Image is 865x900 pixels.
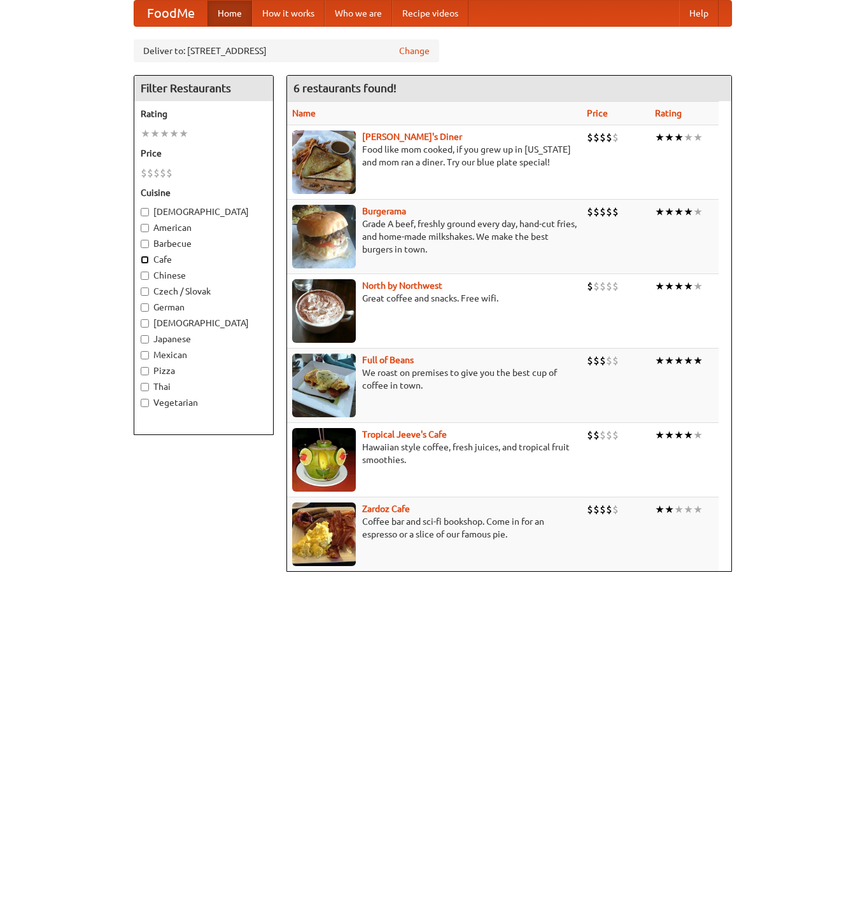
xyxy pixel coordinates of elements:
[593,428,600,442] li: $
[655,130,665,144] li: ★
[674,130,684,144] li: ★
[166,166,172,180] li: $
[293,82,397,94] ng-pluralize: 6 restaurants found!
[693,354,703,368] li: ★
[693,205,703,219] li: ★
[141,319,149,328] input: [DEMOGRAPHIC_DATA]
[292,218,577,256] p: Grade A beef, freshly ground every day, hand-cut fries, and home-made milkshakes. We make the bes...
[160,166,166,180] li: $
[362,504,410,514] b: Zardoz Cafe
[141,147,267,160] h5: Price
[160,127,169,141] li: ★
[665,354,674,368] li: ★
[134,76,273,101] h4: Filter Restaurants
[693,279,703,293] li: ★
[655,502,665,516] li: ★
[606,130,612,144] li: $
[292,143,577,169] p: Food like mom cooked, if you grew up in [US_STATE] and mom ran a diner. Try our blue plate special!
[141,349,267,361] label: Mexican
[655,279,665,293] li: ★
[141,287,149,296] input: Czech / Slovak
[600,354,606,368] li: $
[612,130,619,144] li: $
[600,502,606,516] li: $
[362,206,406,216] b: Burgerama
[665,205,674,219] li: ★
[362,132,462,142] a: [PERSON_NAME]'s Diner
[153,166,160,180] li: $
[612,502,619,516] li: $
[684,502,693,516] li: ★
[141,237,267,250] label: Barbecue
[693,130,703,144] li: ★
[606,502,612,516] li: $
[665,279,674,293] li: ★
[587,502,593,516] li: $
[593,205,600,219] li: $
[179,127,188,141] li: ★
[141,285,267,298] label: Czech / Slovak
[655,205,665,219] li: ★
[141,269,267,282] label: Chinese
[606,428,612,442] li: $
[362,429,447,440] a: Tropical Jeeve's Cafe
[362,280,442,291] a: North by Northwest
[612,428,619,442] li: $
[141,383,149,391] input: Thai
[679,1,719,26] a: Help
[665,428,674,442] li: ★
[600,130,606,144] li: $
[674,354,684,368] li: ★
[141,396,267,409] label: Vegetarian
[593,130,600,144] li: $
[399,45,430,57] a: Change
[141,208,149,216] input: [DEMOGRAPHIC_DATA]
[252,1,325,26] a: How it works
[141,303,149,312] input: German
[292,366,577,392] p: We roast on premises to give you the best cup of coffee in town.
[292,441,577,466] p: Hawaiian style coffee, fresh juices, and tropical fruit smoothies.
[141,221,267,234] label: American
[684,428,693,442] li: ★
[362,355,414,365] a: Full of Beans
[134,1,207,26] a: FoodMe
[600,279,606,293] li: $
[141,351,149,359] input: Mexican
[292,108,316,118] a: Name
[587,279,593,293] li: $
[600,205,606,219] li: $
[150,127,160,141] li: ★
[693,502,703,516] li: ★
[141,127,150,141] li: ★
[612,205,619,219] li: $
[325,1,392,26] a: Who we are
[392,1,468,26] a: Recipe videos
[141,240,149,248] input: Barbecue
[141,205,267,218] label: [DEMOGRAPHIC_DATA]
[141,272,149,280] input: Chinese
[141,364,267,377] label: Pizza
[141,333,267,345] label: Japanese
[593,502,600,516] li: $
[606,205,612,219] li: $
[141,380,267,393] label: Thai
[684,354,693,368] li: ★
[141,107,267,120] h5: Rating
[292,205,356,268] img: burgerama.jpg
[600,428,606,442] li: $
[141,256,149,264] input: Cafe
[612,279,619,293] li: $
[141,186,267,199] h5: Cuisine
[593,279,600,293] li: $
[606,354,612,368] li: $
[292,130,356,194] img: sallys.jpg
[207,1,252,26] a: Home
[674,279,684,293] li: ★
[147,166,153,180] li: $
[587,428,593,442] li: $
[141,317,267,329] label: [DEMOGRAPHIC_DATA]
